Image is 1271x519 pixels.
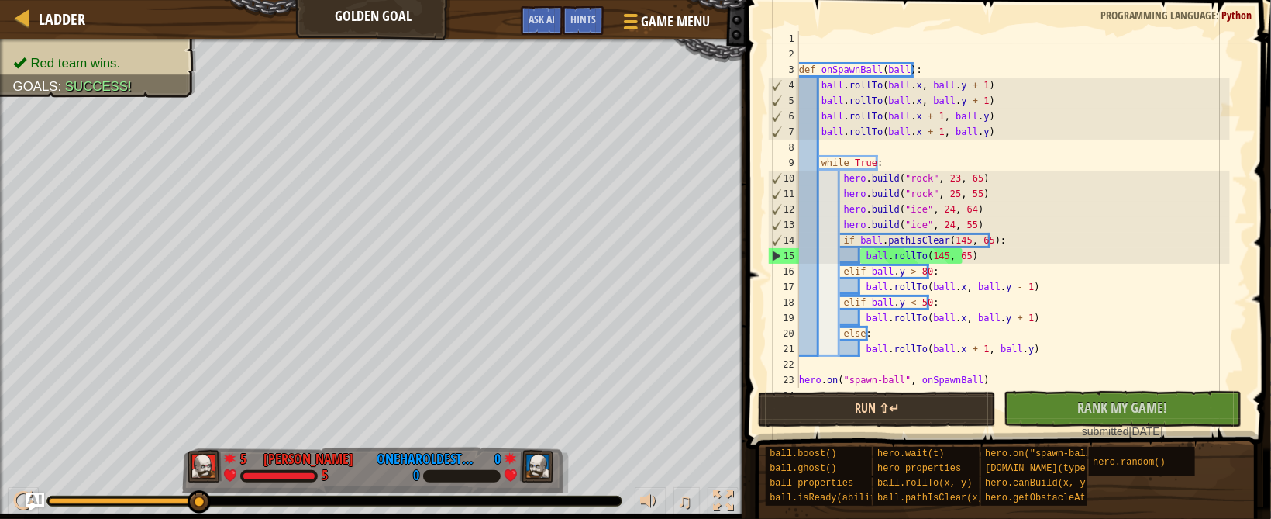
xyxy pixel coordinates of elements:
div: 1 [768,31,799,47]
div: [PERSON_NAME] [263,449,353,469]
span: Success! [65,79,132,94]
div: 15 [769,248,799,264]
button: Game Menu [611,6,719,43]
div: 14 [769,233,799,248]
a: Ladder [31,9,85,29]
span: ball.isReady(ability) [770,493,887,503]
button: Ask AI [521,6,563,35]
span: : [1216,8,1221,22]
span: ball properties [770,478,853,489]
div: 23 [768,372,799,388]
div: 21 [768,341,799,357]
span: Red team wins. [30,56,120,71]
img: thang_avatar_frame.png [520,450,554,483]
button: Ask AI [26,493,44,511]
div: 24 [768,388,799,403]
span: Game Menu [641,12,710,32]
div: 20 [768,326,799,341]
span: hero.on("spawn-ball", f) [985,448,1119,459]
div: 0 [485,449,501,463]
span: hero.random() [1093,457,1166,468]
span: hero.getObstacleAt(x, y) [985,493,1119,503]
span: Rank My Game! [1078,398,1168,417]
div: 3 [768,62,799,78]
span: ball.rollTo(x, y) [877,478,972,489]
div: 22 [768,357,799,372]
span: ♫ [677,490,692,513]
img: thang_avatar_frame.png [188,450,222,483]
div: 8 [768,140,799,155]
div: 2 [768,47,799,62]
span: Ladder [39,9,85,29]
div: 13 [769,217,799,233]
div: oneharoldesteban+gplus [377,449,477,469]
div: 19 [768,310,799,326]
span: Goals [13,79,58,94]
span: [DOMAIN_NAME](type, x, y) [985,463,1125,474]
button: Ctrl + P: Play [8,487,39,519]
button: ♫ [673,487,700,519]
button: Adjust volume [635,487,666,519]
div: 17 [768,279,799,295]
button: Rank My Game! [1004,391,1242,427]
div: 5 [322,469,328,483]
span: Programming language [1100,8,1216,22]
div: 0 [413,469,419,483]
div: 5 [240,449,256,463]
span: Ask AI [529,12,555,26]
span: ball.boost() [770,448,836,459]
span: Python [1221,8,1252,22]
span: ball.pathIsClear(x, y) [877,493,1000,503]
div: 5 [769,93,799,109]
span: submitted [1082,425,1129,438]
div: 9 [768,155,799,171]
div: 18 [768,295,799,310]
span: hero.canBuild(x, y) [985,478,1091,489]
button: Run ⇧↵ [758,392,996,427]
div: 7 [769,124,799,140]
span: Hints [570,12,596,26]
button: Toggle fullscreen [708,487,739,519]
div: 4 [769,78,799,93]
div: 12 [769,202,799,217]
div: 16 [768,264,799,279]
span: hero properties [877,463,961,474]
div: [DATE] [1011,424,1234,439]
div: 6 [769,109,799,124]
li: Red team wins. [13,54,182,72]
div: 11 [769,186,799,202]
span: : [58,79,65,94]
div: 10 [769,171,799,186]
span: ball.ghost() [770,463,836,474]
span: hero.wait(t) [877,448,944,459]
